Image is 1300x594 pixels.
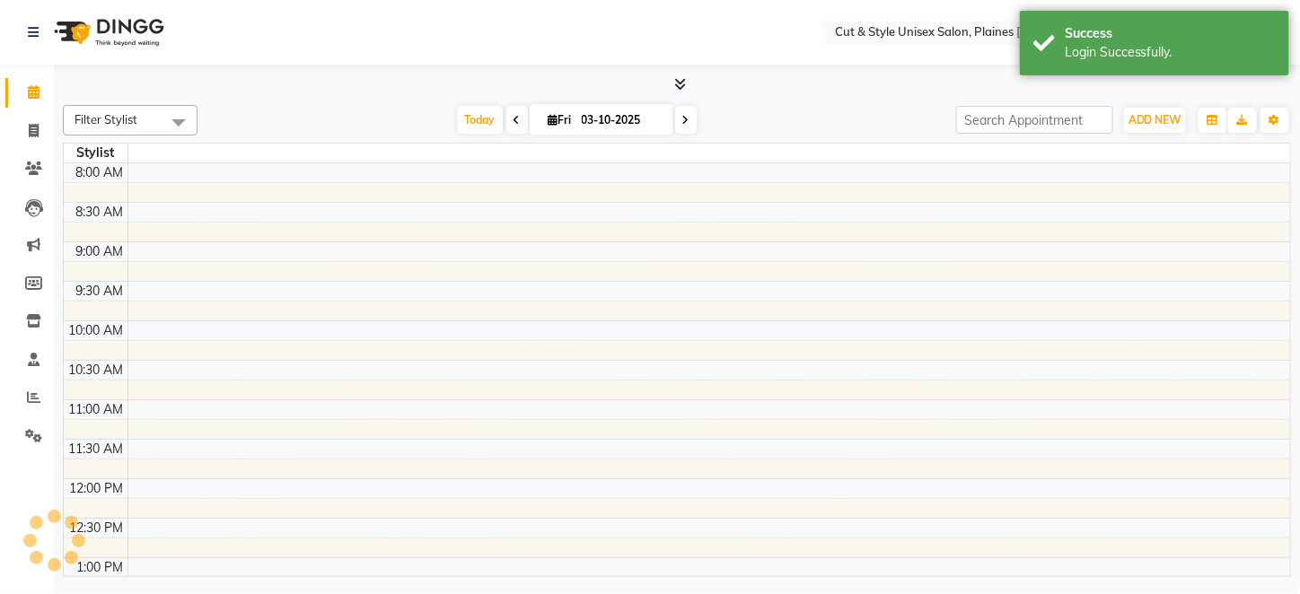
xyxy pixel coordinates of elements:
div: 12:00 PM [66,479,127,498]
span: Filter Stylist [75,112,137,127]
div: 11:30 AM [66,440,127,459]
div: 8:30 AM [73,203,127,222]
div: 9:00 AM [73,242,127,261]
div: 1:00 PM [74,558,127,577]
div: 8:00 AM [73,163,127,182]
div: 12:30 PM [66,519,127,537]
span: ADD NEW [1129,113,1181,127]
div: Stylist [64,144,127,162]
div: Success [1065,24,1276,43]
div: 11:00 AM [66,400,127,419]
div: 9:30 AM [73,282,127,301]
div: Login Successfully. [1065,43,1276,62]
input: 2025-10-03 [576,107,666,134]
div: 10:00 AM [66,321,127,340]
img: logo [46,7,169,57]
span: Fri [544,113,576,127]
input: Search Appointment [956,106,1113,134]
div: 10:30 AM [66,361,127,380]
span: Today [458,106,503,134]
button: ADD NEW [1124,108,1186,133]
